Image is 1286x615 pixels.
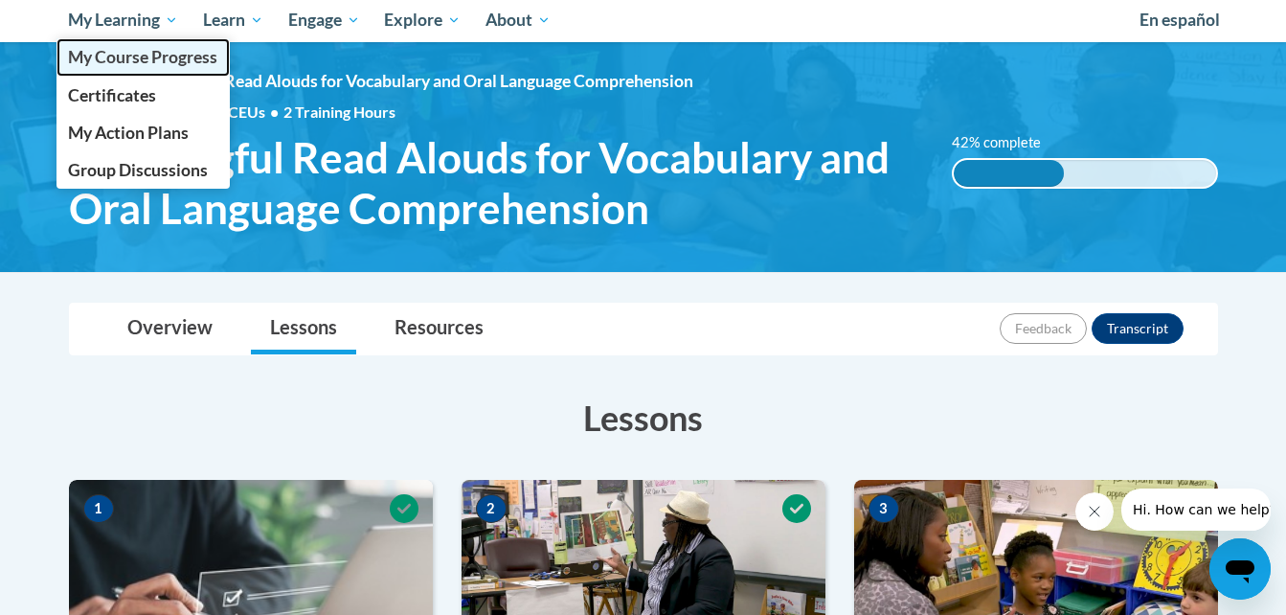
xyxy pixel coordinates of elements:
[375,304,503,354] a: Resources
[954,160,1064,187] div: 42% complete
[1000,313,1087,344] button: Feedback
[69,132,924,234] span: Meaningful Read Alouds for Vocabulary and Oral Language Comprehension
[1092,313,1184,344] button: Transcript
[195,102,283,123] span: 0.20 CEUs
[869,494,899,523] span: 3
[1139,10,1220,30] span: En español
[108,304,232,354] a: Overview
[11,13,155,29] span: Hi. How can we help?
[1209,538,1271,600] iframe: Button to launch messaging window
[952,132,1062,153] label: 42% complete
[288,9,360,32] span: Engage
[56,77,231,114] a: Certificates
[68,123,189,143] span: My Action Plans
[69,394,1218,442] h3: Lessons
[283,102,395,121] span: 2 Training Hours
[384,9,461,32] span: Explore
[83,494,114,523] span: 1
[136,71,693,91] span: Meaningful Read Alouds for Vocabulary and Oral Language Comprehension
[56,151,231,189] a: Group Discussions
[1075,492,1114,531] iframe: Close message
[270,102,279,121] span: •
[68,160,208,180] span: Group Discussions
[251,304,356,354] a: Lessons
[68,47,217,67] span: My Course Progress
[485,9,551,32] span: About
[68,9,178,32] span: My Learning
[68,85,156,105] span: Certificates
[56,114,231,151] a: My Action Plans
[56,38,231,76] a: My Course Progress
[476,494,507,523] span: 2
[203,9,263,32] span: Learn
[1121,489,1271,531] iframe: Message from company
